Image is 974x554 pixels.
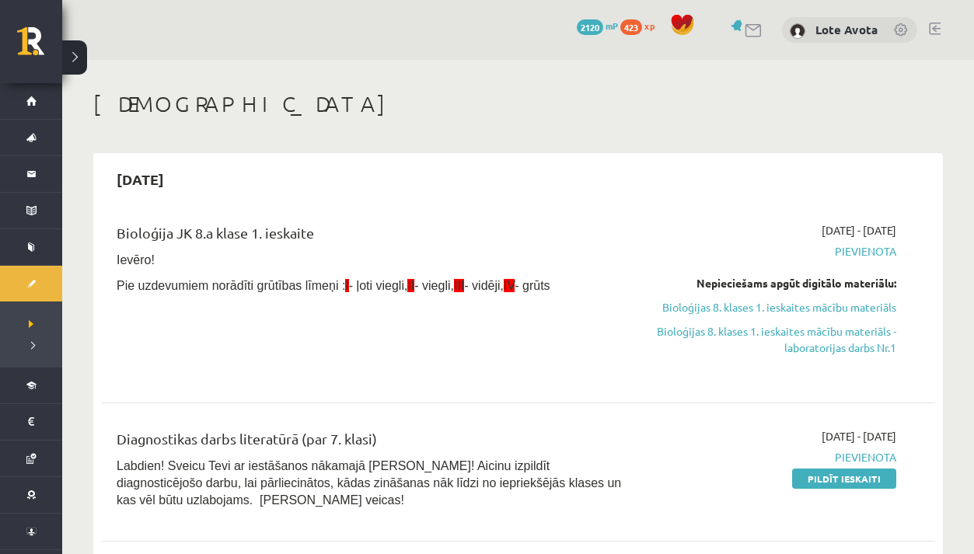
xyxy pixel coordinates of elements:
span: [DATE] - [DATE] [822,428,896,444]
span: III [454,279,464,292]
img: Lote Avota [790,23,805,39]
a: 2120 mP [577,19,618,32]
span: I [345,279,348,292]
a: 423 xp [620,19,662,32]
h2: [DATE] [101,161,180,197]
a: Bioloģijas 8. klases 1. ieskaites mācību materiāls - laboratorijas darbs Nr.1 [652,323,896,356]
span: IV [504,279,515,292]
a: Pildīt ieskaiti [792,469,896,489]
h1: [DEMOGRAPHIC_DATA] [93,91,943,117]
div: Nepieciešams apgūt digitālo materiālu: [652,275,896,291]
span: Ievēro! [117,253,155,267]
span: [DATE] - [DATE] [822,222,896,239]
div: Bioloģija JK 8.a klase 1. ieskaite [117,222,629,251]
a: Bioloģijas 8. klases 1. ieskaites mācību materiāls [652,299,896,315]
a: Rīgas 1. Tālmācības vidusskola [17,27,62,66]
div: Diagnostikas darbs literatūrā (par 7. klasi) [117,428,629,457]
span: II [407,279,414,292]
span: Pie uzdevumiem norādīti grūtības līmeņi : - ļoti viegli, - viegli, - vidēji, - grūts [117,279,550,292]
span: Pievienota [652,449,896,465]
span: mP [606,19,618,32]
span: Pievienota [652,243,896,260]
span: xp [644,19,655,32]
span: 2120 [577,19,603,35]
span: 423 [620,19,642,35]
span: Labdien! Sveicu Tevi ar iestāšanos nākamajā [PERSON_NAME]! Aicinu izpildīt diagnosticējošo darbu,... [117,459,621,507]
a: Lote Avota [815,22,878,37]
